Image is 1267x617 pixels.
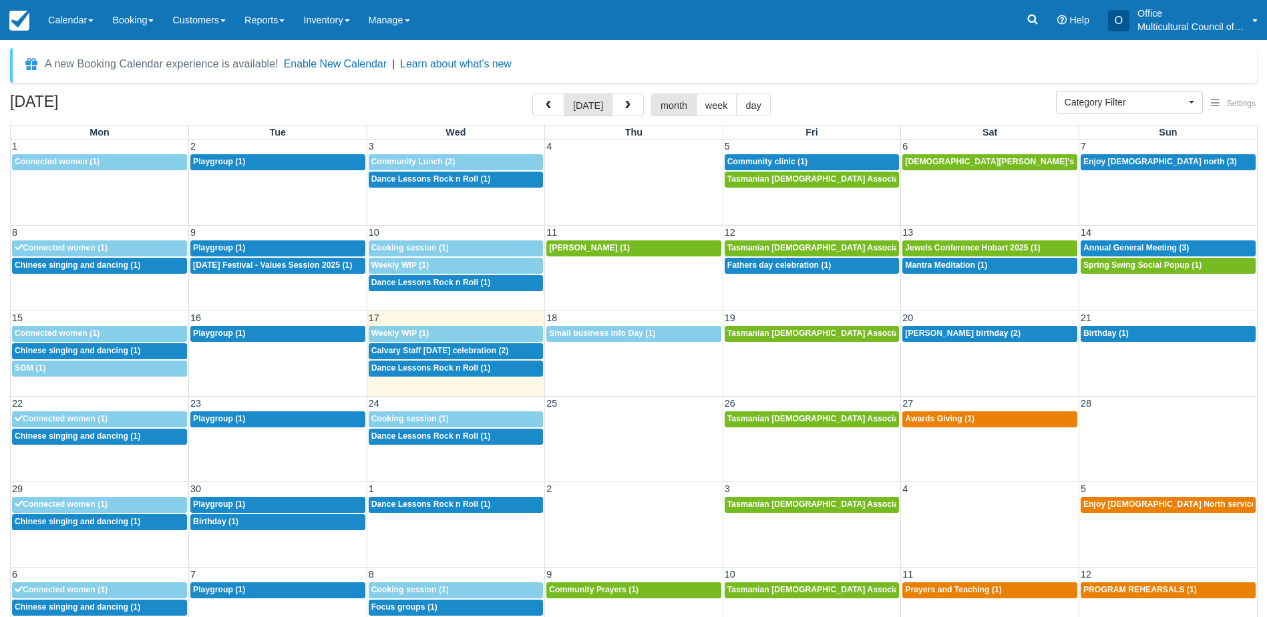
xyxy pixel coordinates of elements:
a: Jewels Conference Hobart 2025 (1) [902,240,1077,256]
p: Office [1137,7,1244,20]
span: Help [1069,15,1089,25]
a: Playgroup (1) [190,582,365,598]
span: 17 [367,313,381,323]
a: Enjoy [DEMOGRAPHIC_DATA] North service (3) [1081,497,1256,513]
span: Chinese singing and dancing (1) [15,346,140,355]
h2: [DATE] [10,93,179,118]
a: Connected women (1) [12,326,187,342]
a: [PERSON_NAME] (1) [546,240,721,256]
a: Community clinic (1) [725,154,900,170]
span: Community clinic (1) [727,157,807,166]
span: Dance Lessons Rock n Roll (1) [371,431,491,441]
i: Help [1057,15,1067,25]
span: 12 [1079,569,1093,580]
span: Settings [1227,99,1256,108]
a: Tasmanian [DEMOGRAPHIC_DATA] Association -Weekly Praying (1) [725,240,900,256]
a: Tasmanian [DEMOGRAPHIC_DATA] Association -Weekly Praying (1) [725,497,900,513]
a: Connected women (1) [12,154,187,170]
span: 5 [1079,483,1087,494]
span: SGM (1) [15,363,45,373]
a: Cooking session (1) [369,411,544,427]
a: Chinese singing and dancing (1) [12,343,187,359]
a: Dance Lessons Rock n Roll (1) [369,429,544,445]
a: [DEMOGRAPHIC_DATA][PERSON_NAME]’s birthday (1) [902,154,1077,170]
span: Cooking session (1) [371,585,449,594]
span: 1 [367,483,375,494]
button: month [651,93,697,116]
button: day [736,93,770,116]
a: Dance Lessons Rock n Roll (1) [369,497,544,513]
span: 1 [11,141,19,152]
a: SGM (1) [12,361,187,377]
span: [DATE] Festival - Values Session 2025 (1) [193,260,352,270]
a: Community Prayers (1) [546,582,721,598]
span: Awards Giving (1) [905,414,974,423]
span: 3 [367,141,375,152]
span: Thu [625,127,643,138]
span: 4 [901,483,909,494]
a: Dance Lessons Rock n Roll (1) [369,172,544,188]
span: PROGRAM REHEARSALS (1) [1083,585,1197,594]
a: Weekly WIP (1) [369,326,544,342]
span: 9 [545,569,553,580]
a: Dance Lessons Rock n Roll (1) [369,275,544,291]
span: 8 [11,227,19,238]
span: Connected women (1) [15,499,108,509]
span: Focus groups (1) [371,602,437,612]
span: Tasmanian [DEMOGRAPHIC_DATA] Association -Weekly Praying (1) [727,329,991,338]
a: Small business Info Day (1) [546,326,721,342]
a: Connected women (1) [12,497,187,513]
button: Settings [1203,94,1264,114]
span: Playgroup (1) [193,329,245,338]
a: Spring Swing Social Popup (1) [1081,258,1256,274]
span: Cooking session (1) [371,243,449,252]
a: Chinese singing and dancing (1) [12,600,187,616]
span: Connected women (1) [15,157,100,166]
span: Tasmanian [DEMOGRAPHIC_DATA] Association -Weekly Praying (1) [727,414,991,423]
span: Chinese singing and dancing (1) [15,431,140,441]
span: Annual General Meeting (3) [1083,243,1189,252]
span: 20 [901,313,914,323]
a: Birthday (1) [1081,326,1256,342]
span: Spring Swing Social Popup (1) [1083,260,1202,270]
a: Chinese singing and dancing (1) [12,514,187,530]
span: Connected women (1) [15,243,108,252]
span: Community Lunch (2) [371,157,456,166]
span: 24 [367,398,381,409]
a: [PERSON_NAME] birthday (2) [902,326,1077,342]
div: A new Booking Calendar experience is available! [45,56,279,72]
span: Chinese singing and dancing (1) [15,517,140,526]
span: 12 [723,227,737,238]
span: Wed [445,127,466,138]
span: [DEMOGRAPHIC_DATA][PERSON_NAME]’s birthday (1) [905,157,1121,166]
span: Tasmanian [DEMOGRAPHIC_DATA] Association -Weekly Praying (1) [727,174,991,184]
a: Connected women (1) [12,240,187,256]
span: 7 [189,569,197,580]
span: Tasmanian [DEMOGRAPHIC_DATA] Association -Weekly Praying (1) [727,243,991,252]
span: Connected women (1) [15,329,100,338]
a: Learn about what's new [400,58,512,69]
a: Annual General Meeting (3) [1081,240,1256,256]
span: 11 [901,569,914,580]
span: Tasmanian [DEMOGRAPHIC_DATA] Association -Weekly Praying (1) [727,499,991,509]
span: Enjoy [DEMOGRAPHIC_DATA] north (3) [1083,157,1237,166]
button: Category Filter [1056,91,1203,114]
span: 28 [1079,398,1093,409]
span: 10 [367,227,381,238]
span: Chinese singing and dancing (1) [15,260,140,270]
span: Connected women (1) [15,585,108,594]
img: checkfront-main-nav-mini-logo.png [9,11,29,31]
span: Sat [982,127,997,138]
span: 30 [189,483,202,494]
button: [DATE] [564,93,612,116]
a: Tasmanian [DEMOGRAPHIC_DATA] Association -Weekly Praying (1) [725,582,900,598]
a: Connected women (1) [12,411,187,427]
a: Calvary Staff [DATE] celebration (2) [369,343,544,359]
a: Prayers and Teaching (1) [902,582,1077,598]
a: Awards Giving (1) [902,411,1077,427]
a: Cooking session (1) [369,582,544,598]
a: Chinese singing and dancing (1) [12,429,187,445]
a: [DATE] Festival - Values Session 2025 (1) [190,258,365,274]
span: Fri [805,127,818,138]
span: Mon [89,127,110,138]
